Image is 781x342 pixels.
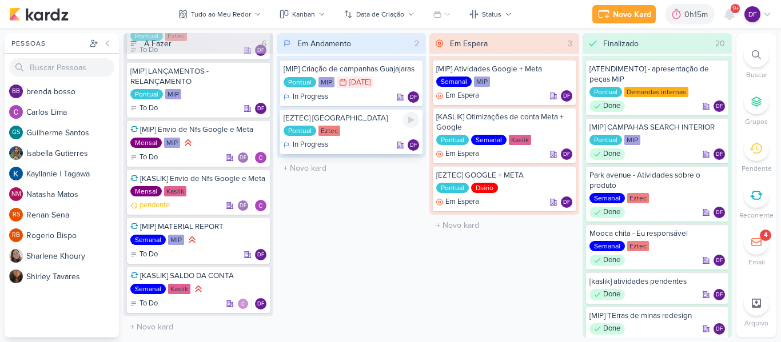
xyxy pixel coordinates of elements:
[182,137,194,148] div: Prioridade Alta
[603,323,620,335] p: Done
[603,100,620,112] p: Done
[293,139,328,151] p: In Progress
[130,174,266,184] div: [KASLIK] Envio de Nfs Google e Meta
[140,249,158,260] p: To Do
[716,258,723,264] p: DF
[764,231,767,240] div: 4
[436,77,472,87] div: Semanal
[9,167,23,180] img: Kayllanie | Tagawa
[563,38,577,50] div: 3
[432,217,577,234] input: + Novo kard
[26,230,119,242] div: R o g e r i o B i s p o
[257,106,264,112] p: DF
[318,126,340,136] div: Eztec
[144,38,172,50] div: A Fazer
[26,250,119,262] div: S h a r l e n e K h o u r y
[589,311,726,321] div: [MIP] TErras de minas redesign
[563,94,570,99] p: DF
[624,135,640,145] div: MIP
[130,103,158,114] div: To Do
[589,193,625,203] div: Semanal
[9,228,23,242] div: Rogerio Bispo
[627,241,649,251] div: Eztec
[436,170,572,180] div: [EZTEC] GOOGLE + META
[26,147,119,159] div: I s a b e l l a G u t i e r r e s
[624,87,688,97] div: Demandas internas
[627,193,649,203] div: Eztec
[255,152,266,163] div: Responsável: Carlos Lima
[509,135,531,145] div: Kaslik
[26,127,119,139] div: G u i l h e r m e S a n t o s
[9,7,69,21] img: kardz.app
[26,106,119,118] div: C a r l o s L i m a
[714,289,725,300] div: Diego Freitas
[739,210,774,220] p: Recorrente
[589,228,726,239] div: Mooca chita - Eu responsável
[168,235,184,245] div: MIP
[186,234,198,246] div: Prioridade Alta
[12,232,20,239] p: RB
[140,200,170,211] p: pendente
[255,200,266,211] div: Responsável: Carlos Lima
[284,77,316,87] div: Pontual
[140,298,158,309] p: To Do
[130,186,162,196] div: Mensal
[257,301,264,307] p: DF
[193,283,204,295] div: Prioridade Alta
[589,148,625,160] div: Done
[589,323,625,335] div: Done
[603,148,620,160] p: Done
[140,103,158,114] p: To Do
[297,38,351,50] div: Em Andamento
[589,241,625,251] div: Semanal
[714,100,725,112] div: Responsável: Diego Freitas
[445,196,479,208] p: Em Espera
[732,4,739,13] span: 9+
[436,90,479,102] div: Em Espera
[9,249,23,263] img: Sharlene Khoury
[613,9,651,21] div: Novo Kard
[716,210,723,216] p: DF
[130,138,162,148] div: Mensal
[403,112,419,128] div: Ligar relógio
[436,135,469,145] div: Pontual
[561,196,572,208] div: Responsável: Diego Freitas
[237,200,252,211] div: Colaboradores: Diego Freitas
[563,200,570,206] p: DF
[237,152,252,163] div: Colaboradores: Diego Freitas
[237,200,249,211] div: Diego Freitas
[714,323,725,335] div: Diego Freitas
[714,255,725,266] div: Diego Freitas
[237,152,249,163] div: Diego Freitas
[716,152,723,158] p: DF
[589,64,726,85] div: [ATENDIMENTO] - apresentação de peças MIP
[255,103,266,114] div: Responsável: Diego Freitas
[130,235,166,245] div: Semanal
[318,77,334,87] div: MIP
[255,249,266,260] div: Responsável: Diego Freitas
[714,323,725,335] div: Responsável: Diego Freitas
[592,5,656,23] button: Novo Kard
[255,298,266,309] div: Responsável: Diego Freitas
[26,209,119,221] div: R e n a n S e n a
[471,183,498,193] div: Diário
[748,257,765,267] p: Email
[450,38,488,50] div: Em Espera
[736,42,776,80] li: Ctrl + F
[13,212,20,218] p: RS
[140,152,158,163] p: To Do
[12,130,20,136] p: GS
[471,135,507,145] div: Semanal
[130,249,158,260] div: To Do
[9,38,87,49] div: Pessoas
[410,95,417,100] p: DF
[603,289,620,300] p: Done
[716,292,723,298] p: DF
[130,298,158,309] div: To Do
[436,64,572,74] div: [MIP] Atividades Google + Meta
[26,188,119,200] div: N a t a s h a M a t o s
[11,191,21,198] p: NM
[561,196,572,208] div: Diego Freitas
[408,91,419,103] div: Responsável: Diego Freitas
[240,155,246,161] p: DF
